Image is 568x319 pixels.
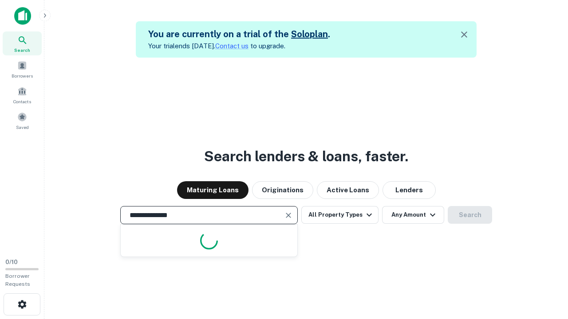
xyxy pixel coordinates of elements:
button: Active Loans [317,181,379,199]
span: Saved [16,124,29,131]
button: Clear [282,209,295,222]
iframe: Chat Widget [524,248,568,291]
a: Search [3,31,42,55]
p: Your trial ends [DATE]. to upgrade. [148,41,330,51]
a: Contacts [3,83,42,107]
button: Maturing Loans [177,181,248,199]
span: Borrowers [12,72,33,79]
img: capitalize-icon.png [14,7,31,25]
button: Lenders [383,181,436,199]
span: Search [14,47,30,54]
span: Contacts [13,98,31,105]
h3: Search lenders & loans, faster. [204,146,408,167]
a: Soloplan [291,29,328,39]
a: Saved [3,109,42,132]
button: Any Amount [382,206,444,224]
a: Contact us [215,42,248,50]
button: Originations [252,181,313,199]
a: Borrowers [3,57,42,81]
span: 0 / 10 [5,259,18,265]
button: All Property Types [301,206,379,224]
h5: You are currently on a trial of the . [148,27,330,41]
span: Borrower Requests [5,273,30,287]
